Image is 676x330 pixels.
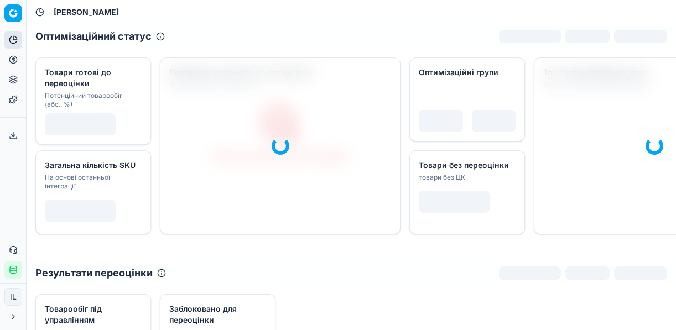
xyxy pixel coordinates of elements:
[54,7,119,18] nav: breadcrumb
[45,303,139,326] div: Товарообіг під управлінням
[35,29,152,44] h2: Оптимізаційний статус
[45,91,139,109] div: Потенційний товарообіг (абс., %)
[54,7,119,18] span: [PERSON_NAME]
[419,173,513,182] div: товари без ЦК
[419,67,513,78] div: Оптимізаційні групи
[4,288,22,306] button: IL
[419,160,513,171] div: Товари без переоцінки
[45,173,139,191] div: На основі останньої інтеграції
[45,67,139,89] div: Товари готові до переоцінки
[5,289,22,305] span: IL
[169,303,264,326] div: Заблоковано для переоцінки
[45,160,139,171] div: Загальна кількість SKU
[35,265,153,281] h2: Результати переоцінки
